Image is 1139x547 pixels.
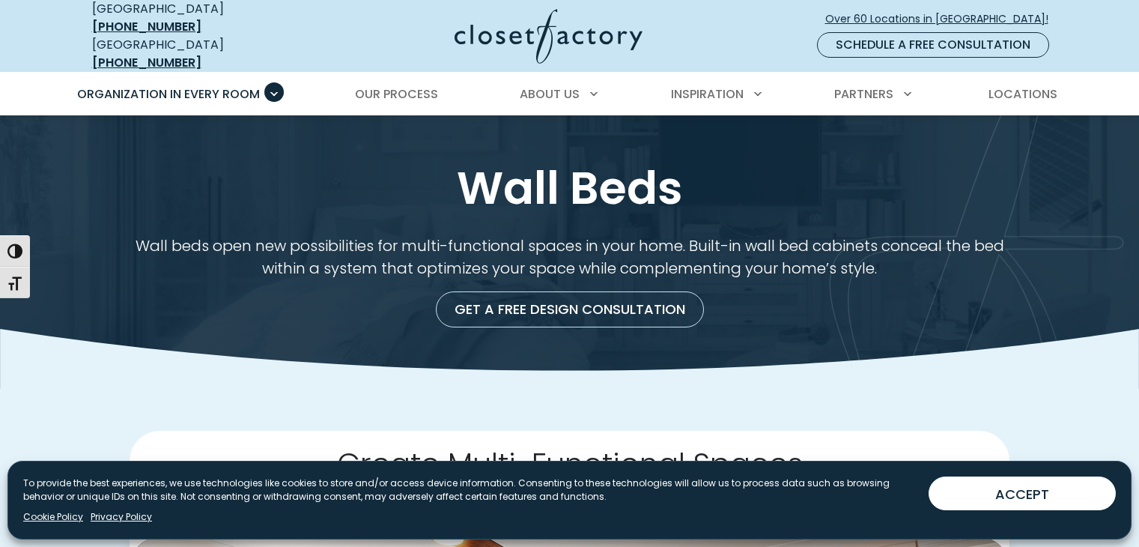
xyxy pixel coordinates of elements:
span: Create Multi-Functional Spaces [337,443,803,485]
span: Inspiration [671,85,744,103]
img: Closet Factory Logo [455,9,643,64]
span: About Us [520,85,580,103]
p: Wall beds open new possibilities for multi-functional spaces in your home. Built-in wall bed cabi... [130,235,1009,279]
span: Locations [988,85,1057,103]
a: Privacy Policy [91,510,152,524]
nav: Primary Menu [67,73,1073,115]
h1: Wall Beds [89,160,1051,217]
span: Organization in Every Room [77,85,260,103]
span: Over 60 Locations in [GEOGRAPHIC_DATA]! [825,11,1060,27]
a: Get a Free Design Consultation [436,291,704,327]
a: Over 60 Locations in [GEOGRAPHIC_DATA]! [824,6,1061,32]
span: Our Process [355,85,438,103]
a: Cookie Policy [23,510,83,524]
span: Partners [834,85,893,103]
a: [PHONE_NUMBER] [92,54,201,71]
a: [PHONE_NUMBER] [92,18,201,35]
button: ACCEPT [929,477,1116,510]
div: [GEOGRAPHIC_DATA] [92,36,309,72]
a: Schedule a Free Consultation [817,32,1049,58]
p: To provide the best experiences, we use technologies like cookies to store and/or access device i... [23,477,917,504]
